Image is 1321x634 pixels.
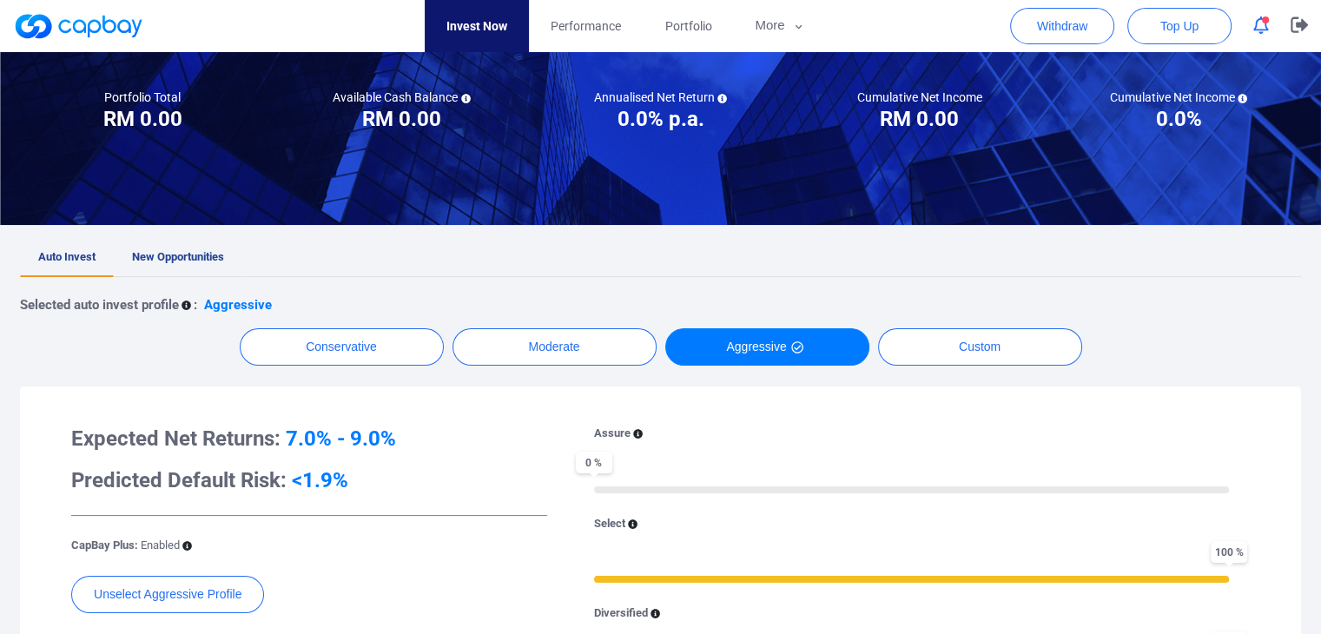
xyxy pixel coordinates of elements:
[71,537,180,555] p: CapBay Plus:
[1211,541,1247,563] span: 100 %
[1160,17,1199,35] span: Top Up
[593,89,727,105] h5: Annualised Net Return
[333,89,471,105] h5: Available Cash Balance
[594,515,625,533] p: Select
[71,466,547,494] h3: Predicted Default Risk:
[857,89,982,105] h5: Cumulative Net Income
[665,328,869,366] button: Aggressive
[452,328,657,366] button: Moderate
[617,105,703,133] h3: 0.0% p.a.
[880,105,959,133] h3: RM 0.00
[1155,105,1201,133] h3: 0.0%
[1109,89,1247,105] h5: Cumulative Net Income
[551,17,621,36] span: Performance
[1010,8,1114,44] button: Withdraw
[576,452,612,473] span: 0 %
[240,328,444,366] button: Conservative
[878,328,1082,366] button: Custom
[286,426,396,451] span: 7.0% - 9.0%
[104,89,181,105] h5: Portfolio Total
[292,468,348,492] span: <1.9%
[20,294,179,315] p: Selected auto invest profile
[664,17,711,36] span: Portfolio
[141,538,180,551] span: Enabled
[194,294,197,315] p: :
[132,250,224,263] span: New Opportunities
[103,105,182,133] h3: RM 0.00
[1127,8,1232,44] button: Top Up
[71,576,264,613] button: Unselect Aggressive Profile
[71,425,547,452] h3: Expected Net Returns:
[38,250,96,263] span: Auto Invest
[594,604,648,623] p: Diversified
[594,425,631,443] p: Assure
[204,294,272,315] p: Aggressive
[362,105,441,133] h3: RM 0.00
